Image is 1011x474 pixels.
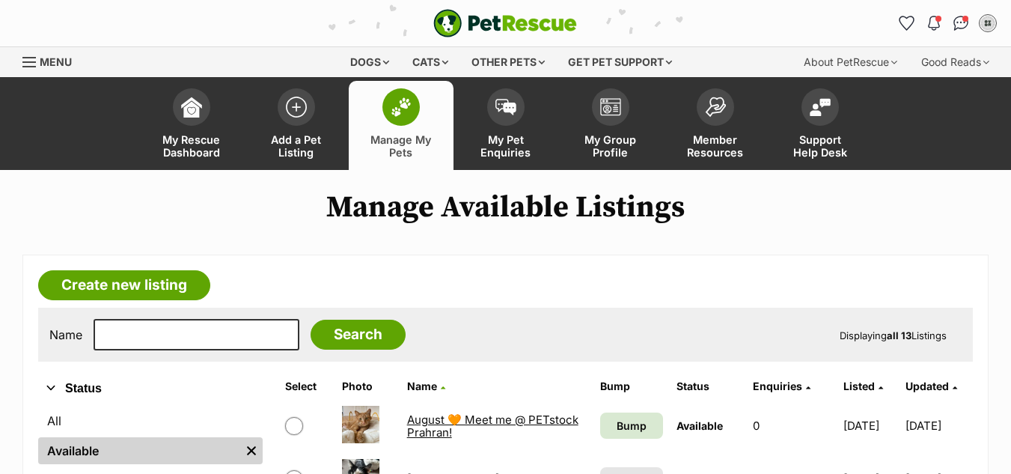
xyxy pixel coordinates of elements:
span: Member Resources [682,133,749,159]
a: Bump [600,413,663,439]
a: Updated [905,380,957,392]
div: Other pets [461,47,555,77]
a: All [38,407,263,434]
span: My Pet Enquiries [472,133,540,159]
input: Search [311,320,406,350]
a: Menu [22,47,82,74]
div: Dogs [340,47,400,77]
img: add-pet-listing-icon-0afa8454b4691262ce3f59096e99ab1cd57d4a30225e0717b998d2c9b9846f56.svg [286,97,307,118]
span: translation missing: en.admin.listings.index.attributes.enquiries [753,380,802,392]
span: Support Help Desk [786,133,854,159]
th: Bump [594,374,669,398]
img: group-profile-icon-3fa3cf56718a62981997c0bc7e787c4b2cf8bcc04b72c1350f741eb67cf2f40e.svg [600,98,621,116]
th: Status [671,374,745,398]
div: Cats [402,47,459,77]
div: Good Reads [911,47,1000,77]
div: Get pet support [558,47,682,77]
a: Favourites [895,11,919,35]
span: Available [676,419,723,432]
span: Bump [617,418,647,434]
a: Member Resources [663,81,768,170]
img: pet-enquiries-icon-7e3ad2cf08bfb03b45e93fb7055b45f3efa6380592205ae92323e6603595dc1f.svg [495,99,516,115]
span: Updated [905,380,949,392]
td: [DATE] [905,400,972,452]
a: Manage My Pets [349,81,453,170]
span: My Rescue Dashboard [158,133,225,159]
a: My Pet Enquiries [453,81,558,170]
a: Listed [843,380,883,392]
a: Enquiries [753,380,810,392]
ul: Account quick links [895,11,1000,35]
img: dashboard-icon-eb2f2d2d3e046f16d808141f083e7271f6b2e854fb5c12c21221c1fb7104beca.svg [181,97,202,118]
td: [DATE] [837,400,903,452]
div: About PetRescue [793,47,908,77]
a: My Rescue Dashboard [139,81,244,170]
img: manage-my-pets-icon-02211641906a0b7f246fdf0571729dbe1e7629f14944591b6c1af311fb30b64b.svg [391,97,412,117]
a: Support Help Desk [768,81,873,170]
span: My Group Profile [577,133,644,159]
a: August 🧡 Meet me @ PETstock Prahran! [407,413,578,440]
img: help-desk-icon-fdf02630f3aa405de69fd3d07c3f3aa587a6932b1a1747fa1d2bba05be0121f9.svg [810,98,831,116]
a: Available [38,437,240,464]
a: Add a Pet Listing [244,81,349,170]
span: Listed [843,380,875,392]
a: My Group Profile [558,81,663,170]
img: notifications-46538b983faf8c2785f20acdc204bb7945ddae34d4c08c2a6579f10ce5e182be.svg [928,16,940,31]
a: PetRescue [433,9,577,37]
a: Create new listing [38,270,210,300]
span: Menu [40,55,72,68]
img: Out of the Woods Rescue profile pic [980,16,995,31]
a: Conversations [949,11,973,35]
img: logo-e224e6f780fb5917bec1dbf3a21bbac754714ae5b6737aabdf751b685950b380.svg [433,9,577,37]
img: member-resources-icon-8e73f808a243e03378d46382f2149f9095a855e16c252ad45f914b54edf8863c.svg [705,97,726,117]
span: Manage My Pets [367,133,435,159]
span: Name [407,380,437,392]
button: Notifications [922,11,946,35]
label: Name [49,328,82,341]
a: Name [407,380,445,392]
span: Add a Pet Listing [263,133,330,159]
strong: all 13 [887,329,911,341]
button: My account [976,11,1000,35]
span: Displaying Listings [840,329,947,341]
th: Photo [336,374,400,398]
td: 0 [747,400,836,452]
a: Remove filter [240,437,263,464]
button: Status [38,379,263,398]
th: Select [279,374,335,398]
img: chat-41dd97257d64d25036548639549fe6c8038ab92f7586957e7f3b1b290dea8141.svg [953,16,969,31]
